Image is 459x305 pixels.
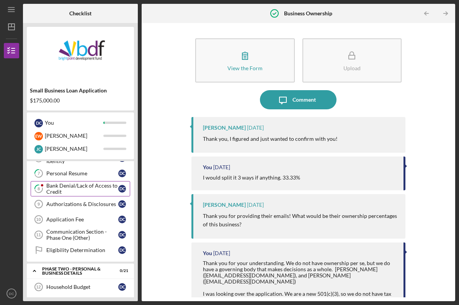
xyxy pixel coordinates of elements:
[46,284,118,290] div: Household Budget
[118,246,126,254] div: D C
[46,183,118,195] div: Bank Denial/Lack of Access to Credit
[203,175,300,181] div: I would split it 3 ways if anything. 33.33%
[46,201,118,207] div: Authorizations & Disclosures
[31,166,130,181] a: 7Personal ResumeDC
[203,250,212,256] div: You
[30,87,131,94] div: Small Business Loan Application
[213,250,230,256] time: 2025-09-29 20:49
[31,242,130,258] a: Eligibility DeterminationDC
[46,229,118,241] div: Communication Section - Phase One (Other)
[227,65,263,71] div: View the Form
[46,247,118,253] div: Eligibility Determination
[31,227,130,242] a: 11Communication Section - Phase One (Other)DC
[302,38,402,82] button: Upload
[31,181,130,196] a: 8Bank Denial/Lack of Access to CreditDC
[9,292,14,296] text: DC
[260,90,336,109] button: Comment
[36,285,41,289] tspan: 12
[38,202,40,206] tspan: 9
[203,125,246,131] div: [PERSON_NAME]
[34,145,43,153] div: J C
[203,212,398,229] p: Thank you for providing their emails! What would be their ownership percentages of this business?
[30,97,131,104] div: $175,000.00
[36,232,41,237] tspan: 11
[292,90,316,109] div: Comment
[31,212,130,227] a: 10Application FeeDC
[247,202,264,208] time: 2025-09-29 20:57
[34,132,43,140] div: E W
[118,170,126,177] div: D C
[213,164,230,170] time: 2025-09-29 21:10
[69,10,91,16] b: Checklist
[247,125,264,131] time: 2025-09-29 21:12
[31,196,130,212] a: 9Authorizations & DisclosuresDC
[203,164,212,170] div: You
[343,65,361,71] div: Upload
[195,38,295,82] button: View the Form
[45,129,103,142] div: [PERSON_NAME]
[34,119,43,127] div: D C
[36,217,41,222] tspan: 10
[38,186,40,191] tspan: 8
[118,200,126,208] div: D C
[45,116,103,129] div: You
[114,269,128,273] div: 0 / 21
[46,216,118,223] div: Application Fee
[118,216,126,223] div: D C
[203,202,246,208] div: [PERSON_NAME]
[118,185,126,193] div: D C
[46,170,118,176] div: Personal Resume
[42,267,109,275] div: PHASE TWO - PERSONAL & BUSINESS DETAILS
[38,171,40,176] tspan: 7
[118,283,126,291] div: D C
[31,279,130,295] a: 12Household BudgetDC
[27,31,134,77] img: Product logo
[118,231,126,239] div: D C
[284,10,332,16] b: Business Ownership
[45,142,103,155] div: [PERSON_NAME]
[203,135,338,143] p: Thank you, I figured and just wanted to confirm with you!
[4,286,19,301] button: DC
